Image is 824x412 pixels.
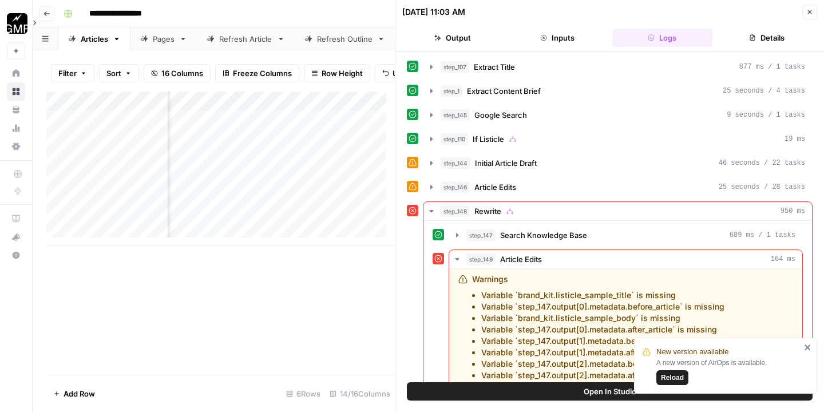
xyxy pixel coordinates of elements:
[723,86,805,96] span: 25 seconds / 4 tasks
[500,229,587,241] span: Search Knowledge Base
[407,382,813,401] button: Open In Studio
[472,274,724,393] div: Warnings
[99,64,139,82] button: Sort
[423,82,812,100] button: 25 seconds / 4 tasks
[656,358,801,385] div: A new version of AirOps is available.
[215,64,299,82] button: Freeze Columns
[402,29,502,47] button: Output
[771,254,795,264] span: 164 ms
[441,109,470,121] span: step_145
[46,385,102,403] button: Add Row
[719,182,805,192] span: 25 seconds / 28 tasks
[781,206,805,216] span: 950 ms
[481,335,724,347] li: Variable `step_147.output[1].metadata.before_article` is missing
[612,29,712,47] button: Logs
[423,58,812,76] button: 877 ms / 1 tasks
[474,61,515,73] span: Extract Title
[785,134,805,144] span: 19 ms
[584,386,636,397] span: Open In Studio
[481,312,724,324] li: Variable `brand_kit.listicle_sample_body` is missing
[219,33,272,45] div: Refresh Article
[449,226,802,244] button: 689 ms / 1 tasks
[481,301,724,312] li: Variable `step_147.output[0].metadata.before_article` is missing
[130,27,197,50] a: Pages
[656,370,688,385] button: Reload
[81,33,108,45] div: Articles
[481,290,724,301] li: Variable `brand_kit.listicle_sample_title` is missing
[295,27,395,50] a: Refresh Outline
[144,64,211,82] button: 16 Columns
[739,62,805,72] span: 877 ms / 1 tasks
[423,130,812,148] button: 19 ms
[481,358,724,370] li: Variable `step_147.output[2].metadata.before_article` is missing
[375,64,419,82] button: Undo
[51,64,94,82] button: Filter
[804,343,812,352] button: close
[7,137,25,156] a: Settings
[467,85,541,97] span: Extract Content Brief
[441,181,470,193] span: step_146
[727,110,805,120] span: 9 seconds / 1 tasks
[661,373,684,383] span: Reload
[7,209,25,228] a: AirOps Academy
[58,27,130,50] a: Articles
[475,157,537,169] span: Initial Article Draft
[153,33,175,45] div: Pages
[423,178,812,196] button: 25 seconds / 28 tasks
[161,68,203,79] span: 16 Columns
[7,228,25,246] button: What's new?
[481,381,724,393] li: Variable `brand_kit.writing_rules` is empty
[304,64,370,82] button: Row Height
[197,27,295,50] a: Refresh Article
[474,181,516,193] span: Article Edits
[719,158,805,168] span: 46 seconds / 22 tasks
[656,346,728,358] span: New version available
[7,82,25,101] a: Browse
[7,64,25,82] a: Home
[474,109,527,121] span: Google Search
[441,61,469,73] span: step_107
[441,157,470,169] span: step_144
[473,133,504,145] span: If Listicle
[481,370,724,381] li: Variable `step_147.output[2].metadata.after_article` is missing
[441,85,462,97] span: step_1
[106,68,121,79] span: Sort
[481,347,724,358] li: Variable `step_147.output[1].metadata.after_article` is missing
[402,6,465,18] div: [DATE] 11:03 AM
[423,202,812,220] button: 950 ms
[7,9,25,38] button: Workspace: Growth Marketing Pro
[423,106,812,124] button: 9 seconds / 1 tasks
[474,205,501,217] span: Rewrite
[500,253,542,265] span: Article Edits
[441,205,470,217] span: step_148
[507,29,607,47] button: Inputs
[64,388,95,399] span: Add Row
[7,246,25,264] button: Help + Support
[423,154,812,172] button: 46 seconds / 22 tasks
[481,324,724,335] li: Variable `step_147.output[0].metadata.after_article` is missing
[730,230,795,240] span: 689 ms / 1 tasks
[7,119,25,137] a: Usage
[322,68,363,79] span: Row Height
[717,29,817,47] button: Details
[449,250,802,268] button: 164 ms
[441,133,468,145] span: step_110
[282,385,325,403] div: 6 Rows
[325,385,395,403] div: 14/16 Columns
[466,253,496,265] span: step_149
[7,101,25,119] a: Your Data
[58,68,77,79] span: Filter
[466,229,496,241] span: step_147
[233,68,292,79] span: Freeze Columns
[317,33,373,45] div: Refresh Outline
[7,13,27,34] img: Growth Marketing Pro Logo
